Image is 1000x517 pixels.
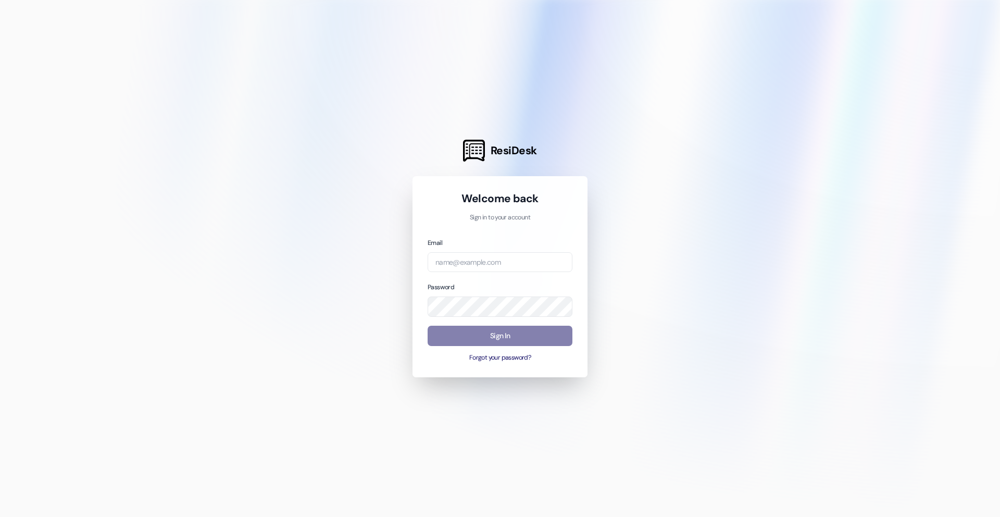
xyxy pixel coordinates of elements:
label: Password [428,283,454,291]
input: name@example.com [428,252,572,273]
button: Sign In [428,326,572,346]
span: ResiDesk [491,143,537,158]
p: Sign in to your account [428,213,572,223]
h1: Welcome back [428,191,572,206]
img: ResiDesk Logo [463,140,485,162]
button: Forgot your password? [428,353,572,363]
label: Email [428,239,442,247]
